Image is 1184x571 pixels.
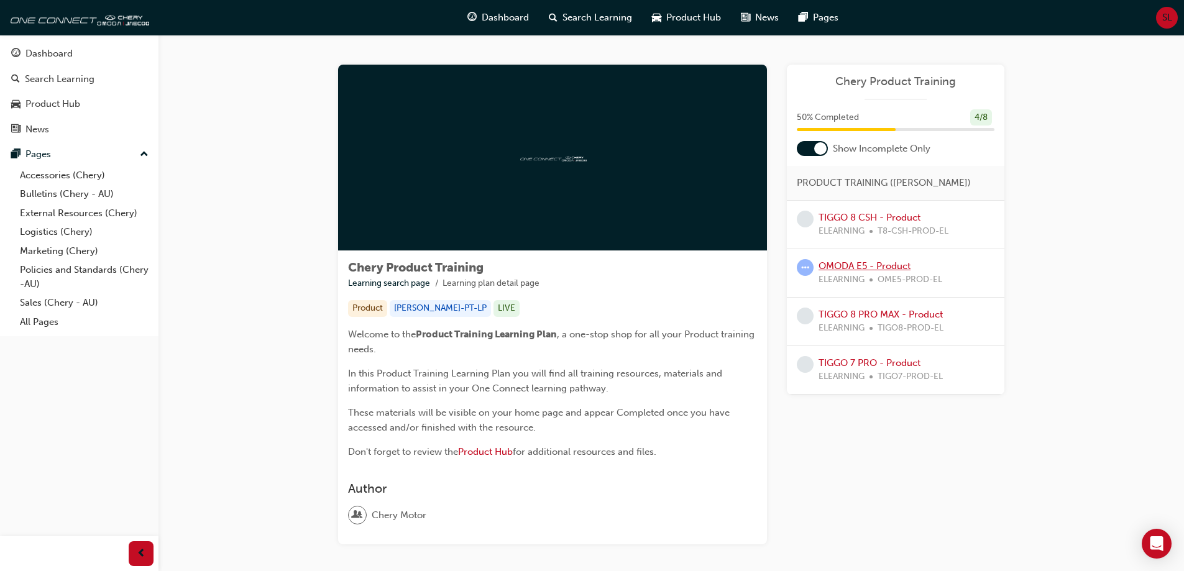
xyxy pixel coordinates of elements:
[833,142,930,156] span: Show Incomplete Only
[25,72,94,86] div: Search Learning
[137,546,146,562] span: prev-icon
[799,10,808,25] span: pages-icon
[1162,11,1172,25] span: SL
[5,118,154,141] a: News
[813,11,838,25] span: Pages
[15,242,154,261] a: Marketing (Chery)
[878,224,948,239] span: T8-CSH-PROD-EL
[140,147,149,163] span: up-icon
[348,407,732,433] span: These materials will be visible on your home page and appear Completed once you have accessed and...
[755,11,779,25] span: News
[15,222,154,242] a: Logistics (Chery)
[797,111,859,125] span: 50 % Completed
[15,185,154,204] a: Bulletins (Chery - AU)
[878,370,943,384] span: TIGO7-PROD-EL
[5,143,154,166] button: Pages
[467,10,477,25] span: guage-icon
[878,273,942,287] span: OME5-PROD-EL
[5,68,154,91] a: Search Learning
[11,99,21,110] span: car-icon
[666,11,721,25] span: Product Hub
[348,482,757,496] h3: Author
[458,446,513,457] a: Product Hub
[797,308,814,324] span: learningRecordVerb_NONE-icon
[819,309,943,320] a: TIGGO 8 PRO MAX - Product
[970,109,992,126] div: 4 / 8
[819,273,865,287] span: ELEARNING
[1156,7,1178,29] button: SL
[15,293,154,313] a: Sales (Chery - AU)
[789,5,848,30] a: pages-iconPages
[348,260,484,275] span: Chery Product Training
[731,5,789,30] a: news-iconNews
[416,329,557,340] span: Product Training Learning Plan
[493,300,520,317] div: LIVE
[15,260,154,293] a: Policies and Standards (Chery -AU)
[443,276,539,291] li: Learning plan detail page
[797,75,994,89] a: Chery Product Training
[353,507,362,523] span: user-icon
[15,166,154,185] a: Accessories (Chery)
[819,212,920,223] a: TIGGO 8 CSH - Product
[819,370,865,384] span: ELEARNING
[25,47,73,61] div: Dashboard
[6,5,149,30] img: oneconnect
[797,259,814,276] span: learningRecordVerb_ATTEMPT-icon
[819,357,920,368] a: TIGGO 7 PRO - Product
[652,10,661,25] span: car-icon
[11,48,21,60] span: guage-icon
[348,368,725,394] span: In this Product Training Learning Plan you will find all training resources, materials and inform...
[819,260,911,272] a: OMODA E5 - Product
[390,300,491,317] div: [PERSON_NAME]-PT-LP
[5,93,154,116] a: Product Hub
[819,321,865,336] span: ELEARNING
[25,97,80,111] div: Product Hub
[513,446,656,457] span: for additional resources and files.
[741,10,750,25] span: news-icon
[348,329,416,340] span: Welcome to the
[11,149,21,160] span: pages-icon
[797,211,814,227] span: learningRecordVerb_NONE-icon
[15,204,154,223] a: External Resources (Chery)
[348,446,458,457] span: Don't forget to review the
[562,11,632,25] span: Search Learning
[457,5,539,30] a: guage-iconDashboard
[797,356,814,373] span: learningRecordVerb_NONE-icon
[11,124,21,135] span: news-icon
[518,152,587,163] img: oneconnect
[1142,529,1172,559] div: Open Intercom Messenger
[5,42,154,65] a: Dashboard
[348,278,430,288] a: Learning search page
[797,176,971,190] span: PRODUCT TRAINING ([PERSON_NAME])
[642,5,731,30] a: car-iconProduct Hub
[11,74,20,85] span: search-icon
[25,122,49,137] div: News
[878,321,943,336] span: TIGO8-PROD-EL
[348,329,757,355] span: , a one-stop shop for all your Product training needs.
[5,40,154,143] button: DashboardSearch LearningProduct HubNews
[819,224,865,239] span: ELEARNING
[549,10,558,25] span: search-icon
[482,11,529,25] span: Dashboard
[372,508,426,523] span: Chery Motor
[15,313,154,332] a: All Pages
[539,5,642,30] a: search-iconSearch Learning
[348,300,387,317] div: Product
[25,147,51,162] div: Pages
